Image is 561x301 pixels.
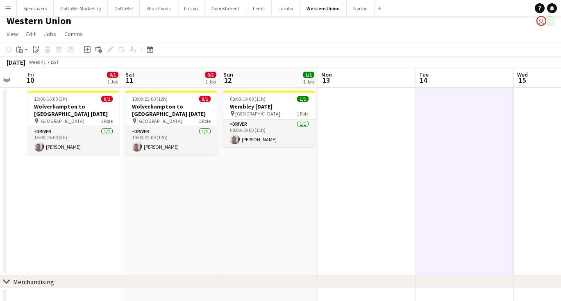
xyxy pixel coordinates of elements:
[101,118,113,124] span: 1 Role
[34,96,67,102] span: 13:00-16:00 (3h)
[51,59,59,65] div: BST
[517,71,528,78] span: Wed
[199,96,211,102] span: 0/1
[26,30,36,38] span: Edit
[13,278,54,286] div: Merchandising
[297,96,309,102] span: 1/1
[272,0,300,16] button: Jumbo
[545,16,554,26] app-user-avatar: Booking & Talent Team
[23,29,39,39] a: Edit
[132,96,168,102] span: 10:00-22:00 (12h)
[54,0,108,16] button: GottaBe! Marketing
[516,75,528,85] span: 15
[125,127,217,155] app-card-role: Driver1/110:00-22:00 (12h)[PERSON_NAME]
[177,0,205,16] button: Fusion
[17,0,54,16] button: Specsavers
[124,75,134,85] span: 11
[230,96,266,102] span: 08:00-19:00 (11h)
[7,15,71,27] h1: Western Union
[27,103,119,118] h3: Wolverhampton to [GEOGRAPHIC_DATA] [DATE]
[303,72,314,78] span: 1/1
[7,30,18,38] span: View
[303,79,314,85] div: 1 Job
[27,71,34,78] span: Fri
[246,0,272,16] button: Lemfi
[125,71,134,78] span: Sat
[125,103,217,118] h3: Wolverhampton to [GEOGRAPHIC_DATA] [DATE]
[300,0,347,16] button: Western Union
[107,79,118,85] div: 1 Job
[223,120,315,147] app-card-role: Driver1/108:00-19:00 (11h)[PERSON_NAME]
[7,58,25,66] div: [DATE]
[44,30,56,38] span: Jobs
[199,118,211,124] span: 1 Role
[205,72,216,78] span: 0/1
[101,96,113,102] span: 0/1
[137,118,182,124] span: [GEOGRAPHIC_DATA]
[27,59,48,65] span: Week 41
[205,79,216,85] div: 1 Job
[297,111,309,117] span: 1 Role
[27,127,119,155] app-card-role: Driver1/113:00-16:00 (3h)[PERSON_NAME]
[41,29,59,39] a: Jobs
[235,111,280,117] span: [GEOGRAPHIC_DATA]
[125,91,217,155] app-job-card: 10:00-22:00 (12h)0/1Wolverhampton to [GEOGRAPHIC_DATA] [DATE] [GEOGRAPHIC_DATA]1 RoleDriver1/110:...
[140,0,177,16] button: Shan Foods
[3,29,21,39] a: View
[107,72,118,78] span: 0/1
[223,91,315,147] app-job-card: 08:00-19:00 (11h)1/1Wembley [DATE] [GEOGRAPHIC_DATA]1 RoleDriver1/108:00-19:00 (11h)[PERSON_NAME]
[321,71,332,78] span: Mon
[536,16,546,26] app-user-avatar: Booking & Talent Team
[223,103,315,110] h3: Wembley [DATE]
[320,75,332,85] span: 13
[418,75,429,85] span: 14
[222,75,233,85] span: 12
[64,30,83,38] span: Comms
[27,91,119,155] app-job-card: 13:00-16:00 (3h)0/1Wolverhampton to [GEOGRAPHIC_DATA] [DATE] [GEOGRAPHIC_DATA]1 RoleDriver1/113:0...
[108,0,140,16] button: GottaBe!
[347,0,375,16] button: Norton
[223,71,233,78] span: Sun
[205,0,246,16] button: Nourishment
[61,29,86,39] a: Comms
[26,75,34,85] span: 10
[39,118,84,124] span: [GEOGRAPHIC_DATA]
[419,71,429,78] span: Tue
